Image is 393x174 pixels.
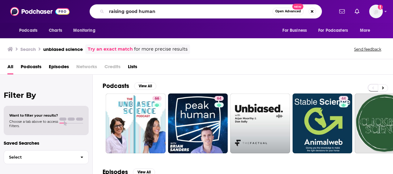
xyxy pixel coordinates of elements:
[356,25,378,36] button: open menu
[282,26,307,35] span: For Business
[9,119,58,128] span: Choose a tab above to access filters.
[314,25,357,36] button: open menu
[341,96,346,102] span: 44
[7,62,13,74] a: All
[107,6,273,16] input: Search podcasts, credits, & more...
[134,46,188,53] span: for more precise results
[103,82,129,90] h2: Podcasts
[152,96,162,101] a: 66
[88,46,133,53] a: Try an exact match
[369,5,383,18] img: User Profile
[128,62,137,74] a: Lists
[9,113,58,118] span: Want to filter your results?
[45,25,66,36] a: Charts
[21,62,41,74] a: Podcasts
[90,4,322,19] div: Search podcasts, credits, & more...
[155,96,159,102] span: 66
[19,26,37,35] span: Podcasts
[378,5,383,10] svg: Add a profile image
[134,82,156,90] button: View All
[4,140,89,146] p: Saved Searches
[104,62,120,74] span: Credits
[293,93,353,153] a: 44
[49,26,62,35] span: Charts
[352,6,362,17] a: Show notifications dropdown
[360,26,370,35] span: More
[49,62,69,74] a: Episodes
[352,47,383,52] button: Send feedback
[337,6,347,17] a: Show notifications dropdown
[369,5,383,18] span: Logged in as AtriaBooks
[214,96,224,101] a: 64
[339,96,348,101] a: 44
[217,96,221,102] span: 64
[20,46,36,52] h3: Search
[278,25,315,36] button: open menu
[69,25,103,36] button: open menu
[73,26,95,35] span: Monitoring
[4,155,75,159] span: Select
[103,82,156,90] a: PodcastsView All
[10,6,70,17] img: Podchaser - Follow, Share and Rate Podcasts
[168,93,228,153] a: 64
[4,150,89,164] button: Select
[369,5,383,18] button: Show profile menu
[318,26,348,35] span: For Podcasters
[273,8,304,15] button: Open AdvancedNew
[292,4,303,10] span: New
[76,62,97,74] span: Networks
[106,93,166,153] a: 66
[43,46,83,52] h3: unbiased science
[15,25,45,36] button: open menu
[4,91,89,100] h2: Filter By
[275,10,301,13] span: Open Advanced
